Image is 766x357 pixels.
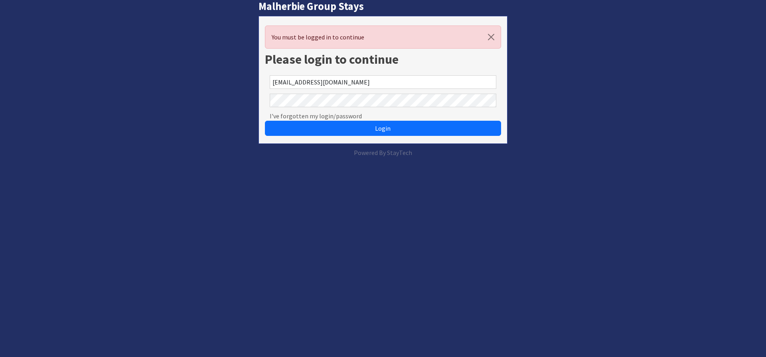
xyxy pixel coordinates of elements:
div: You must be logged in to continue [265,25,501,49]
button: Login [265,121,501,136]
p: Powered By StayTech [259,148,507,157]
span: Login [375,124,391,132]
a: I've forgotten my login/password [270,111,362,121]
input: Email [270,75,496,89]
h1: Please login to continue [265,52,501,67]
